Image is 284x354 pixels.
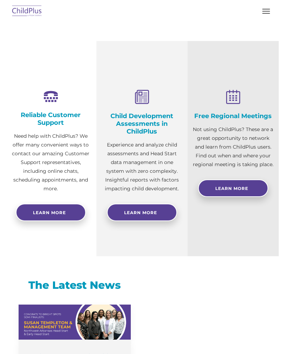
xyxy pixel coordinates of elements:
span: Learn More [215,186,248,191]
p: Need help with ChildPlus? We offer many convenient ways to contact our amazing Customer Support r... [11,132,91,193]
p: Experience and analyze child assessments and Head Start data management in one system with zero c... [102,141,182,193]
p: Not using ChildPlus? These are a great opportunity to network and learn from ChildPlus users. Fin... [193,125,273,169]
h4: Reliable Customer Support [11,111,91,127]
a: Learn More [107,204,177,221]
h4: Child Development Assessments in ChildPlus [102,112,182,135]
span: Learn more [33,210,66,215]
a: Learn more [16,204,86,221]
img: ChildPlus by Procare Solutions [11,3,43,20]
h3: The Latest News [19,278,131,292]
h4: Free Regional Meetings [193,112,273,120]
span: Learn More [124,210,157,215]
a: Learn More [198,179,268,197]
